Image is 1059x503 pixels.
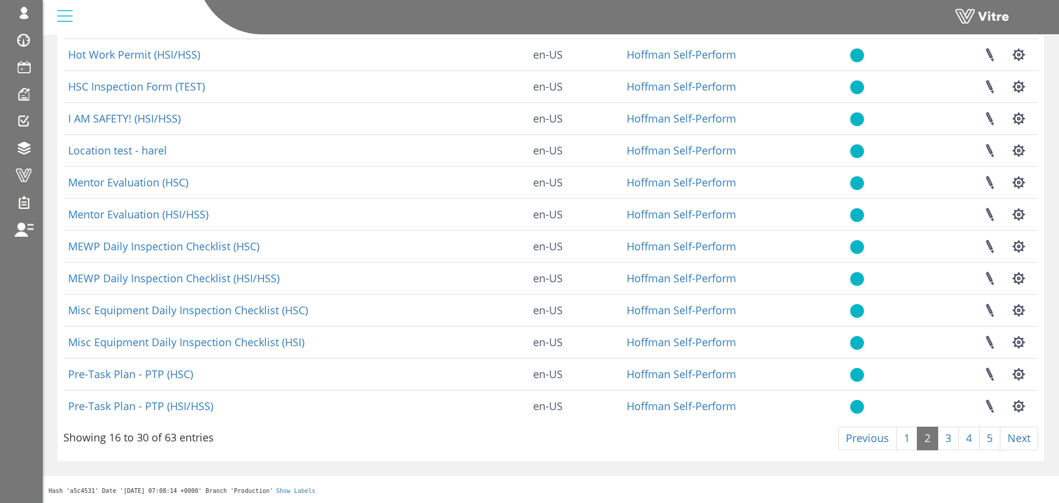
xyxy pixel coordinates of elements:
[68,111,181,125] a: I AM SAFETY! (HSI/HSS)
[68,399,213,413] a: Pre-Task Plan - PTP (HSI/HSS)
[68,303,308,317] a: Misc Equipment Daily Inspection Checklist (HSC)
[627,47,736,62] a: Hoffman Self-Perform
[627,271,736,285] a: Hoffman Self-Perform
[896,427,917,450] a: 1
[938,427,959,450] a: 3
[850,176,864,191] img: yes
[850,272,864,286] img: yes
[528,102,622,134] td: en-US
[850,80,864,95] img: yes
[627,399,736,413] a: Hoffman Self-Perform
[49,488,273,494] span: Hash 'a5c4531' Date '[DATE] 07:08:14 +0000' Branch 'Production'
[528,70,622,102] td: en-US
[68,143,167,157] a: Location test - harel
[850,367,864,382] img: yes
[68,79,205,93] a: HSC Inspection Form (TEST)
[627,335,736,349] a: Hoffman Self-Perform
[528,262,622,294] td: en-US
[68,239,259,253] a: MEWP Daily Inspection Checklist (HSC)
[850,336,864,350] img: yes
[528,390,622,422] td: en-US
[63,425,214,446] div: Showing 16 to 30 of 63 entries
[528,198,622,230] td: en-US
[528,166,622,198] td: en-US
[627,367,736,381] a: Hoffman Self-Perform
[627,79,736,93] a: Hoffman Self-Perform
[850,399,864,414] img: yes
[850,112,864,127] img: yes
[68,335,304,349] a: Misc Equipment Daily Inspection Checklist (HSI)
[917,427,938,450] a: 2
[958,427,980,450] a: 4
[528,326,622,358] td: en-US
[850,144,864,159] img: yes
[68,207,208,221] a: Mentor Evaluation (HSI/HSS)
[627,175,736,189] a: Hoffman Self-Perform
[850,240,864,254] img: yes
[68,367,193,381] a: Pre-Task Plan - PTP (HSC)
[1000,427,1038,450] a: Next
[276,488,315,494] a: Show Labels
[528,358,622,390] td: en-US
[528,134,622,166] td: en-US
[627,239,736,253] a: Hoffman Self-Perform
[627,111,736,125] a: Hoffman Self-Perform
[850,208,864,223] img: yes
[838,427,897,450] a: Previous
[979,427,1000,450] a: 5
[528,230,622,262] td: en-US
[68,47,200,62] a: Hot Work Permit (HSI/HSS)
[528,38,622,70] td: en-US
[627,303,736,317] a: Hoffman Self-Perform
[850,304,864,318] img: yes
[528,294,622,326] td: en-US
[627,207,736,221] a: Hoffman Self-Perform
[68,175,188,189] a: Mentor Evaluation (HSC)
[68,271,280,285] a: MEWP Daily Inspection Checklist (HSI/HSS)
[850,48,864,63] img: yes
[627,143,736,157] a: Hoffman Self-Perform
